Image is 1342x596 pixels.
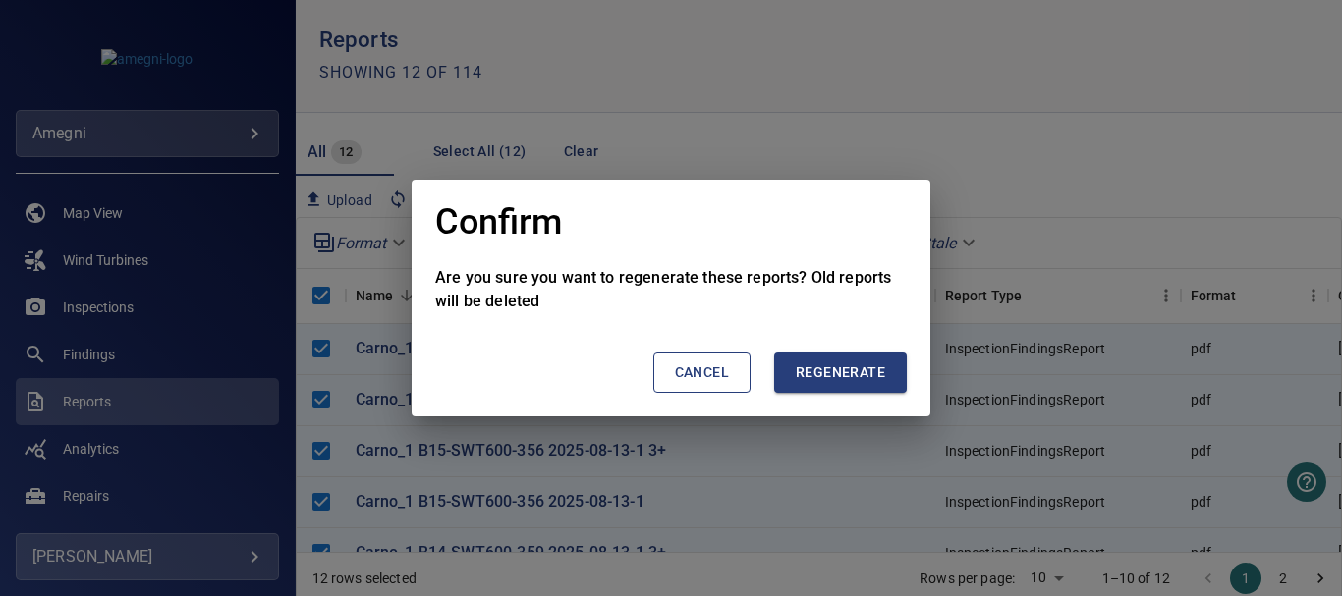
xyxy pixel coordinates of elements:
button: Cancel [653,352,751,393]
span: Cancel [675,360,729,385]
span: Regenerate [796,360,885,385]
p: Are you sure you want to regenerate these reports? Old reports will be deleted [435,266,907,313]
h1: Confirm [435,203,562,243]
button: Regenerate [774,352,907,393]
